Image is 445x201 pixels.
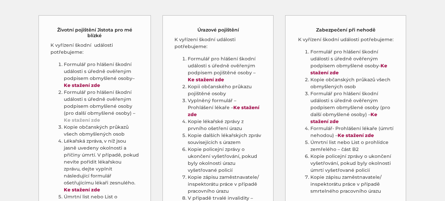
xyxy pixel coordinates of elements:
a: Ke stažení zde [188,104,259,117]
p: K vyřízení škodní události potřebujeme: [297,36,394,43]
a: Ke stažení zde [310,63,387,76]
li: Formulář pro hlášení škodní události s úředně ověřeným podpisem obmyšlené osoby– [64,61,139,89]
li: Lékařská zpráva, v níž jsou jasně uvedeny okolnosti a příčiny úmrtí. V případě, pokud nevíte poří... [64,138,139,193]
li: Formulář pro hlášení škodní události s úředně ověřeným podpisem obmyšlené osoby (pro další obmyšl... [310,90,394,125]
li: Kopie občanských průkazů všech obmyšlených osob [310,76,394,90]
li: Kopie dalších lékařských zpráv souvisejících s úrazem [188,132,262,146]
p: K vyřízení škodní události potřebujeme: [51,42,139,56]
li: Formulář pro hlášení škodní události s úředně ověřeným podpisem obmyšlené osoby (pro další obmyšl... [64,89,139,124]
li: Vyplněný formulář – Prohlášení lékaře – [188,97,262,118]
li: Formulář pro hlášení škodní události s úředně ověřeným podpisem pojištěné osoby – [188,55,262,83]
h5: Zabezpečení při nehodě [316,27,376,33]
a: Ke stažení zde [64,187,100,193]
a: Ke stažení zde [64,82,100,88]
li: Formulář pro hlášení škodní události s úředně ověřeným podpisem obmyšlené osoby- [310,48,394,76]
a: Ke stažení zde [64,117,100,123]
a: Ke stažení zde [188,77,224,83]
li: Kopie občanských průkazů všech obmyšlených osob [64,124,139,138]
li: Kopie policejní zprávy o ukončení vyšetřování, pokud byly okolnosti úrazu vyšetřované policií [188,146,262,174]
li: Formulář- Prohlášení lékaře (úmrtí nehodou) – [310,125,394,139]
a: Ke stažení zde [338,132,374,138]
h5: Úrazové pojištění [197,27,239,33]
li: Kopie zápisu zaměstnavatele/ inspektorátu práce v případě smrtelného pracovního úrazu [310,174,394,195]
li: Kopie policejní zprávy o ukončení vyšetřování, pokud byly okolnosti úmrtí vyšetřované policií [310,153,394,174]
h5: Životní pojištění Jistota pro mé blízké [51,27,139,38]
li: Kopie lékařské zprávy z prvního ošetření úrazu [188,118,262,132]
li: Kopie zápisu zaměstnavatele/ inspektorátu práce v případě pracovního úrazu [188,174,262,195]
p: K vyřízení škodní události potřebujeme: [174,36,262,50]
li: Úmrtní list nebo List o prohlídce zemřelého – část B2 [310,139,394,153]
li: Kopii občanského průkazu pojištěné osoby [188,83,262,97]
a: Ke stažení zde [310,111,377,124]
